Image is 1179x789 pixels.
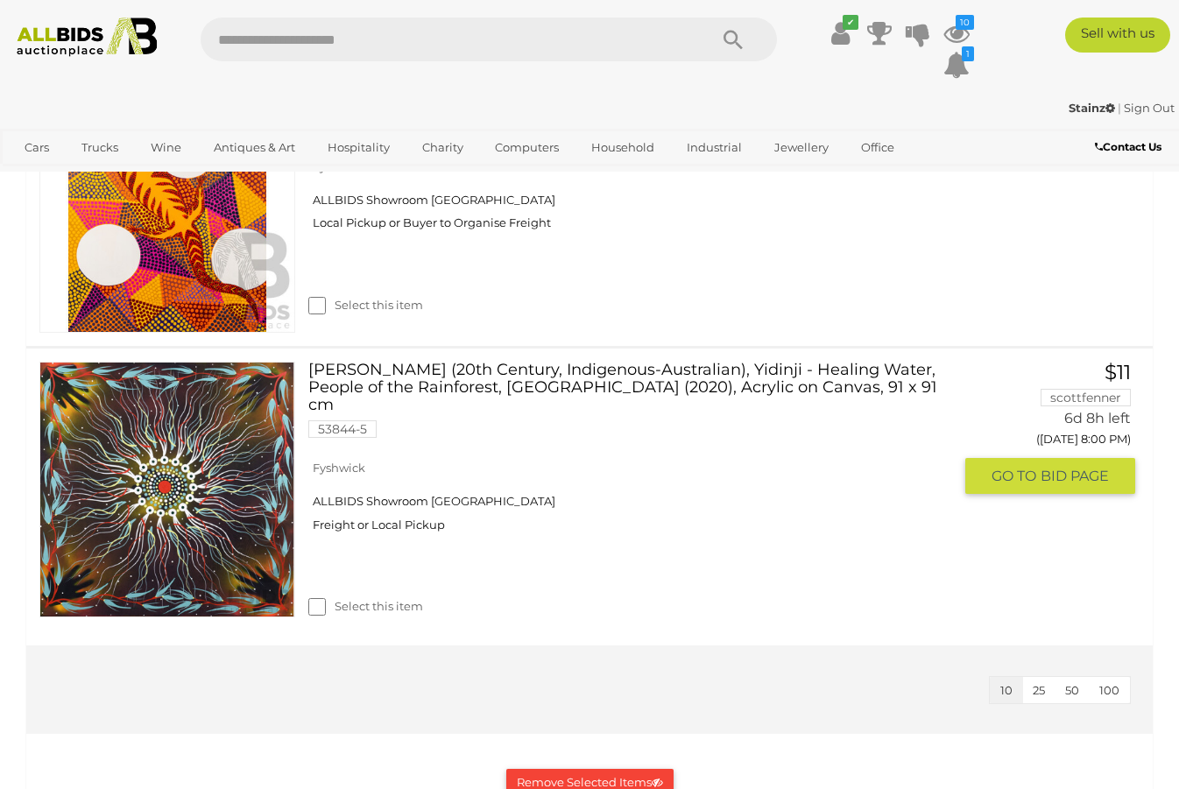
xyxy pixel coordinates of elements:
[956,15,974,30] i: 10
[9,18,166,57] img: Allbids.com.au
[965,458,1135,494] button: GO TOBID PAGE
[13,162,72,191] a: Sports
[675,133,753,162] a: Industrial
[943,18,970,49] a: 10
[81,162,229,191] a: [GEOGRAPHIC_DATA]
[1105,360,1131,384] span: $11
[763,133,840,162] a: Jewellery
[139,133,193,162] a: Wine
[13,133,60,162] a: Cars
[308,514,952,535] div: Freight or Local Pickup
[689,18,777,61] button: Search
[828,18,854,49] a: ✔
[978,78,1135,172] a: $25 ohlalah 6d 8h left ([DATE] 7:36 PM)
[990,677,1023,704] button: 10
[308,598,423,615] label: Select this item
[580,133,666,162] a: Household
[1000,683,1013,697] span: 10
[1055,677,1090,704] button: 50
[321,362,952,450] a: [PERSON_NAME] (20th Century, Indigenous-Australian), Yidinji - Healing Water, People of the Rainf...
[1022,677,1055,704] button: 25
[1065,18,1170,53] a: Sell with us
[1089,677,1130,704] button: 100
[202,133,307,162] a: Antiques & Art
[1118,101,1121,115] span: |
[850,133,906,162] a: Office
[1124,101,1175,115] a: Sign Out
[1095,140,1161,153] b: Contact Us
[316,133,401,162] a: Hospitality
[992,467,1041,485] span: GO TO
[411,133,475,162] a: Charity
[1033,683,1045,697] span: 25
[962,46,974,61] i: 1
[1099,683,1119,697] span: 100
[70,133,130,162] a: Trucks
[484,133,570,162] a: Computers
[308,297,423,313] label: Select this item
[1041,467,1109,485] span: BID PAGE
[943,49,970,81] a: 1
[1095,137,1166,157] a: Contact Us
[1065,683,1079,697] span: 50
[1069,101,1118,115] a: Stainz
[978,362,1135,496] a: $11 scottfenner 6d 8h left ([DATE] 8:00 PM) GO TOBID PAGE
[1069,101,1115,115] strong: Stainz
[843,15,858,30] i: ✔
